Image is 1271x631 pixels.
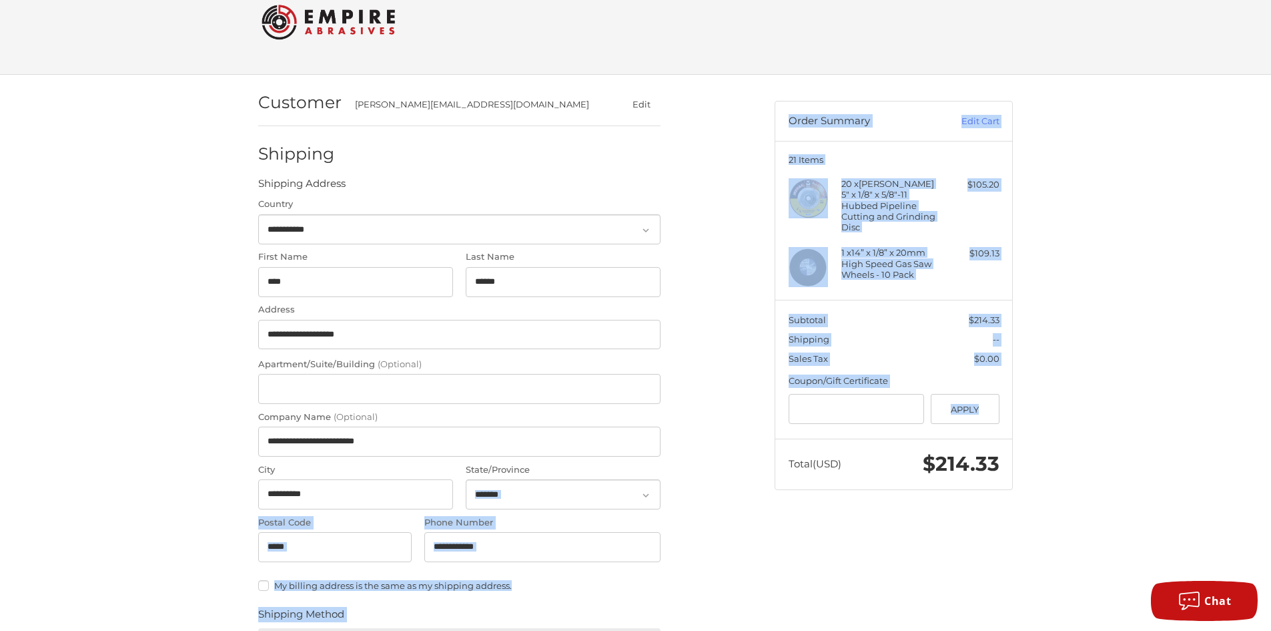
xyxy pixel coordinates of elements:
[258,144,336,164] h2: Shipping
[1204,594,1231,608] span: Chat
[1151,581,1258,621] button: Chat
[923,451,999,476] span: $214.33
[789,394,925,424] input: Gift Certificate or Coupon Code
[789,115,932,128] h3: Order Summary
[258,176,346,198] legend: Shipping Address
[932,115,999,128] a: Edit Cart
[424,516,661,530] label: Phone Number
[969,314,999,325] span: $214.33
[258,580,661,591] label: My billing address is the same as my shipping address.
[258,463,453,477] label: City
[258,411,661,424] label: Company Name
[947,178,999,192] div: $105.20
[622,95,661,114] button: Edit
[841,178,943,232] h4: 20 x [PERSON_NAME] 5" x 1/8" x 5/8"-11 Hubbed Pipeline Cutting and Grinding Disc
[789,375,999,388] div: Coupon/Gift Certificate
[974,353,999,364] span: $0.00
[258,92,342,113] h2: Customer
[258,303,661,317] label: Address
[789,314,826,325] span: Subtotal
[789,457,841,470] span: Total (USD)
[789,353,828,364] span: Sales Tax
[993,334,999,345] span: --
[334,411,378,422] small: (Optional)
[355,98,596,112] div: [PERSON_NAME][EMAIL_ADDRESS][DOMAIN_NAME]
[258,607,344,628] legend: Shipping Method
[466,250,661,264] label: Last Name
[258,516,412,530] label: Postal Code
[789,154,999,165] h3: 21 Items
[258,250,453,264] label: First Name
[931,394,999,424] button: Apply
[947,247,999,260] div: $109.13
[258,198,661,211] label: Country
[466,463,661,477] label: State/Province
[378,359,422,369] small: (Optional)
[789,334,829,345] span: Shipping
[841,247,943,280] h4: 1 x 14” x 1/8” x 20mm High Speed Gas Saw Wheels - 10 Pack
[258,358,661,371] label: Apartment/Suite/Building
